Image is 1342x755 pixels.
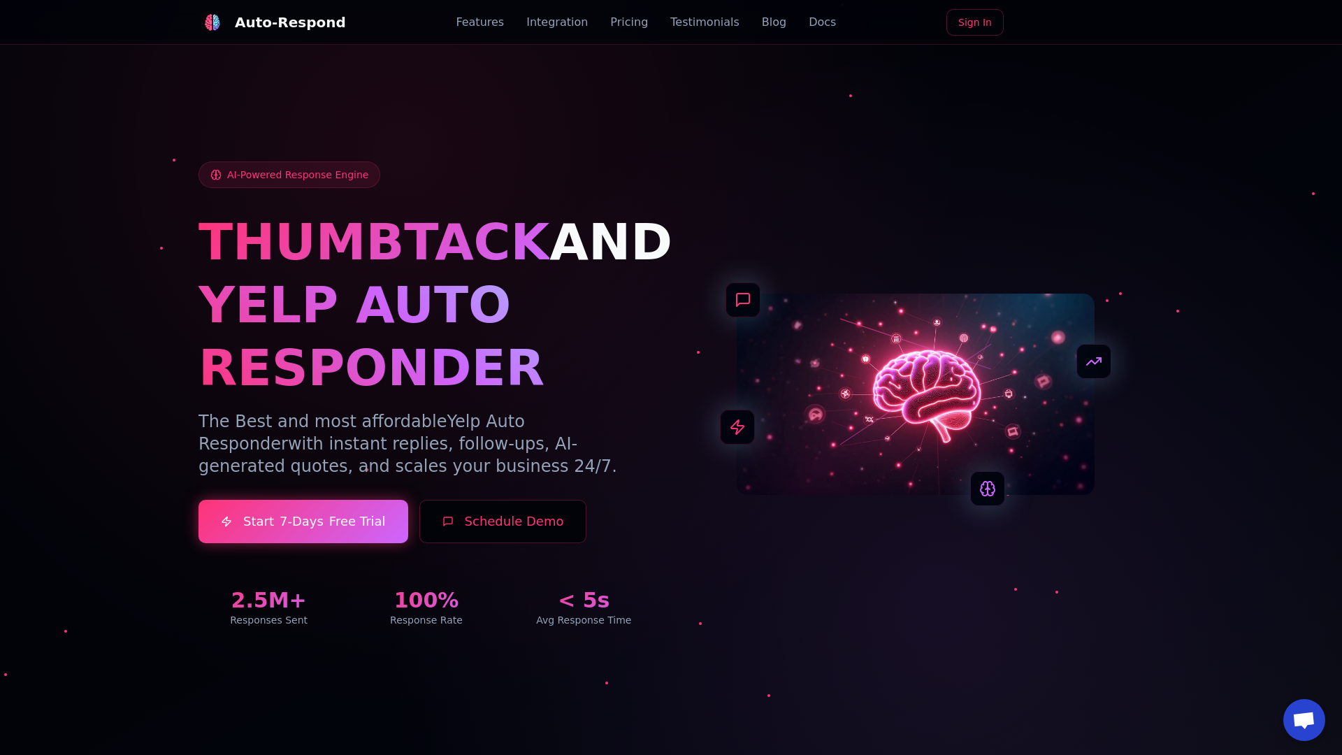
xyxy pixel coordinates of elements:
span: AND [549,213,672,271]
a: Auto-Respond [199,8,346,36]
span: 7-Days [280,512,324,531]
a: Start7-DaysFree Trial [199,500,408,543]
div: 100% [356,588,496,613]
div: Responses Sent [199,613,339,627]
p: The Best and most affordable with instant replies, follow-ups, AI-generated quotes, and scales yo... [199,410,654,477]
div: Avg Response Time [514,613,654,627]
button: Schedule Demo [419,500,587,543]
span: THUMBTACK [199,213,549,271]
img: AI Neural Network Brain [737,294,1095,495]
a: Testimonials [670,14,739,31]
a: Integration [526,14,588,31]
div: Auto-Respond [235,13,346,32]
a: Features [456,14,504,31]
div: < 5s [514,588,654,613]
div: 2.5M+ [199,588,339,613]
a: Sign In [946,9,1004,36]
a: Pricing [610,14,648,31]
div: Open chat [1283,699,1325,741]
h1: YELP AUTO RESPONDER [199,273,654,399]
span: AI-Powered Response Engine [227,168,368,182]
div: Response Rate [356,613,496,627]
a: Blog [762,14,786,31]
span: Yelp Auto Responder [199,412,525,454]
iframe: Sign in with Google Button [1008,8,1150,38]
img: logo.svg [203,13,221,31]
a: Docs [809,14,836,31]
